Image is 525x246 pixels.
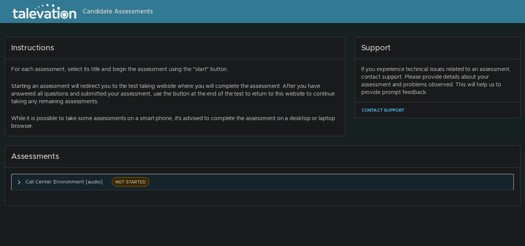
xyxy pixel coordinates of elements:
div: Instructions [5,37,345,59]
button: Call Center Environment [audio]NOT STARTED [12,174,513,190]
span: NOT STARTED [112,177,149,187]
p: While it is possible to take some assessments on a smart phone, it's advised to complete the asse... [11,114,339,130]
span: Call Center Environment [audio] [25,178,103,185]
span: Help [39,6,51,12]
button: Contact Support [361,106,405,115]
p: Starting an assessment will redirect you to the test taking website where you will complete the a... [11,82,339,105]
img: Talevation_Logo_Transparent_white.png [9,2,80,21]
div: Support [355,37,520,59]
div: If you experience technical issues related to an assessment, contact support. Please provide deta... [361,65,514,96]
div: Assessments [5,146,520,168]
div: For each assessment, select its title and begin the assessment using the "start" button. [11,65,339,130]
span: Candidate Assessments [83,7,153,16]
